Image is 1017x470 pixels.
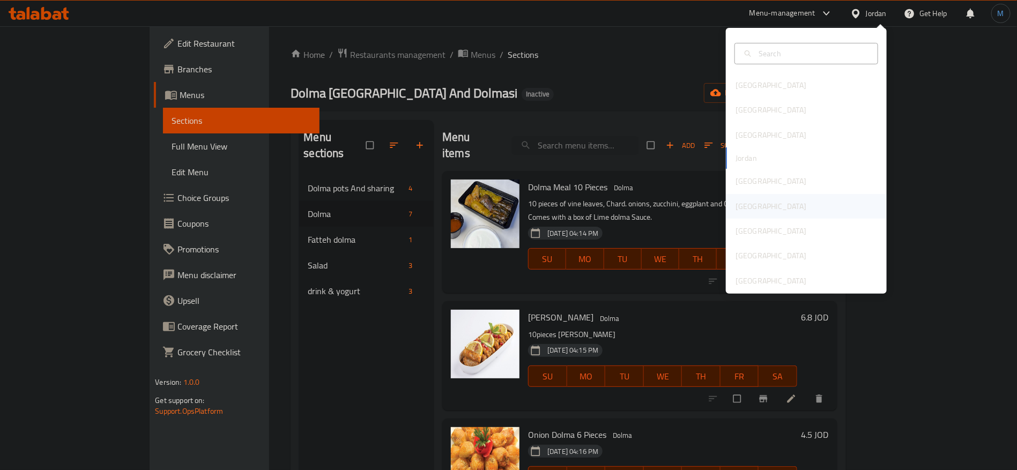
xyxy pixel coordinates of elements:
button: delete [807,387,833,411]
span: Version: [155,375,181,389]
span: Menus [180,88,311,101]
span: import [712,86,764,100]
div: items [404,285,417,297]
span: 3 [404,260,417,271]
span: Upsell [177,294,311,307]
span: Sort [704,139,737,152]
a: Promotions [154,236,320,262]
span: 1.0.0 [183,375,200,389]
a: Full Menu View [163,133,320,159]
button: WE [644,365,682,387]
div: Salad3 [299,252,434,278]
span: Choice Groups [177,191,311,204]
span: WE [648,369,678,384]
a: Coupons [154,211,320,236]
div: [GEOGRAPHIC_DATA] [736,250,806,262]
span: Salad [308,259,404,272]
span: 3 [404,286,417,296]
img: Dolma Meal 10 Pieces [451,180,519,248]
span: MO [571,369,602,384]
a: Edit Menu [163,159,320,185]
nav: Menu sections [299,171,434,308]
button: Add [663,137,697,154]
button: Branch-specific-item [752,387,777,411]
div: items [404,207,417,220]
span: Promotions [177,243,311,256]
span: Onion Dolma 6 Pieces [528,427,606,443]
h6: 6.8 JOD [801,310,829,325]
span: Add item [663,137,697,154]
h6: 4.5 JOD [801,427,829,442]
button: FR [721,365,759,387]
div: [GEOGRAPHIC_DATA] [736,175,806,187]
span: Menus [471,48,495,61]
span: WE [646,251,675,267]
a: Menus [154,82,320,108]
nav: breadcrumb [291,48,845,62]
div: [GEOGRAPHIC_DATA] [736,129,806,141]
a: Coverage Report [154,314,320,339]
span: 1 [404,235,417,245]
a: Upsell [154,288,320,314]
div: drink & yogurt3 [299,278,434,304]
span: SU [533,251,562,267]
button: MO [567,365,606,387]
button: TH [682,365,721,387]
img: Lahona Malfouf [451,310,519,378]
input: search [512,136,639,155]
a: Menu disclaimer [154,262,320,288]
div: [GEOGRAPHIC_DATA] [736,200,806,212]
span: Coupons [177,217,311,230]
p: 10 pieces of vine leaves, Chard. onions, zucchini, eggplant and Capsicum. Order Comes with a box ... [528,197,792,224]
span: Dolma Meal 10 Pieces [528,179,607,195]
span: Select all sections [360,135,382,155]
span: Full Menu View [172,140,311,153]
span: Sections [508,48,538,61]
button: import [704,83,773,103]
div: [GEOGRAPHIC_DATA] [736,275,806,287]
a: Restaurants management [337,48,446,62]
div: Fatteh dolma1 [299,227,434,252]
span: M [998,8,1004,19]
button: MO [566,248,604,270]
button: TH [679,248,717,270]
button: Add section [408,133,434,157]
span: Branches [177,63,311,76]
div: items [404,259,417,272]
span: Coverage Report [177,320,311,333]
a: Sections [163,108,320,133]
span: SA [763,369,793,384]
span: Add [666,139,695,152]
span: Dolma [596,312,623,325]
span: Dolma [608,429,636,442]
span: Dolma [308,207,404,220]
span: TH [684,251,712,267]
span: Select to update [727,389,749,409]
span: drink & yogurt [308,285,404,297]
button: FR [717,248,754,270]
span: FR [725,369,755,384]
span: 7 [404,209,417,219]
div: Inactive [522,88,554,101]
h2: Menu items [442,129,499,161]
a: Menus [458,48,495,62]
span: Menu disclaimer [177,268,311,281]
div: items [404,233,417,246]
input: Search [754,48,871,59]
span: 4 [404,183,417,193]
div: Menu-management [749,7,815,20]
button: SU [528,365,567,387]
div: Dolma7 [299,201,434,227]
span: SU [533,369,562,384]
a: Edit Restaurant [154,31,320,56]
span: Fatteh dolma [308,233,404,246]
span: Dolma [610,182,637,194]
a: Branches [154,56,320,82]
span: [DATE] 04:16 PM [543,446,603,457]
div: Dolma [596,312,623,325]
